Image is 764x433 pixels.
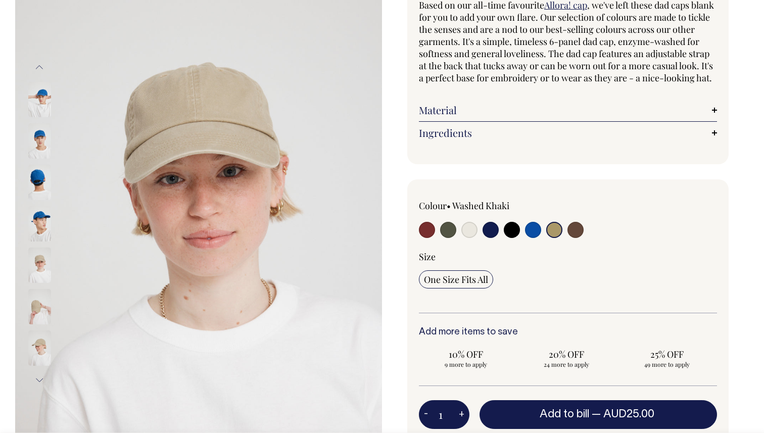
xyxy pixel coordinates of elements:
[28,248,51,283] img: washed-khaki
[540,409,589,419] span: Add to bill
[419,405,433,425] button: -
[32,56,47,79] button: Previous
[419,270,493,288] input: One Size Fits All
[419,200,538,212] div: Colour
[625,360,709,368] span: 49 more to apply
[454,405,469,425] button: +
[625,348,709,360] span: 25% OFF
[419,104,717,116] a: Material
[524,348,609,360] span: 20% OFF
[419,327,717,338] h6: Add more items to save
[419,345,513,371] input: 10% OFF 9 more to apply
[28,289,51,324] img: washed-khaki
[452,200,509,212] label: Washed Khaki
[28,82,51,117] img: worker-blue
[592,409,657,419] span: —
[519,345,614,371] input: 20% OFF 24 more to apply
[480,400,717,428] button: Add to bill —AUD25.00
[619,345,714,371] input: 25% OFF 49 more to apply
[32,369,47,392] button: Next
[28,206,51,242] img: worker-blue
[419,127,717,139] a: Ingredients
[28,165,51,200] img: worker-blue
[447,200,451,212] span: •
[419,251,717,263] div: Size
[424,273,488,285] span: One Size Fits All
[28,123,51,159] img: worker-blue
[524,360,609,368] span: 24 more to apply
[424,360,508,368] span: 9 more to apply
[603,409,654,419] span: AUD25.00
[424,348,508,360] span: 10% OFF
[28,330,51,366] img: washed-khaki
